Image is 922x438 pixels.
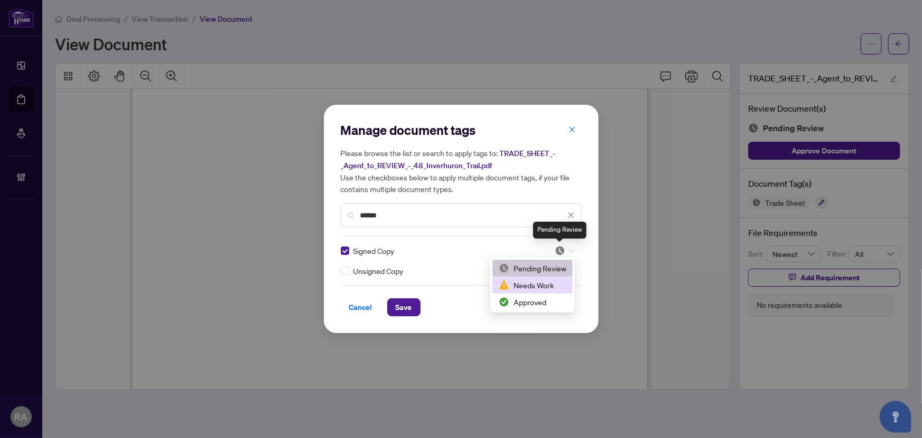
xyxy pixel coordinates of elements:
div: Pending Review [499,262,566,274]
span: Save [396,299,412,316]
div: Approved [492,294,573,311]
span: close [569,126,576,133]
div: Needs Work [492,277,573,294]
button: Open asap [880,401,911,433]
div: Approved [499,296,566,308]
button: Cancel [341,298,381,316]
button: Save [387,298,421,316]
div: Needs Work [499,279,566,291]
h2: Manage document tags [341,122,582,139]
div: Pending Review [492,260,573,277]
span: Signed Copy [353,245,395,257]
h5: Please browse the list or search to apply tags to: Use the checkboxes below to apply multiple doc... [341,147,582,195]
img: status [499,280,509,290]
span: Pending Review [555,245,575,256]
span: Unsigned Copy [353,265,404,277]
img: status [555,245,565,256]
img: status [499,297,509,307]
span: Cancel [349,299,372,316]
img: status [499,263,509,273]
span: close [567,212,575,219]
div: Pending Review [533,222,586,239]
